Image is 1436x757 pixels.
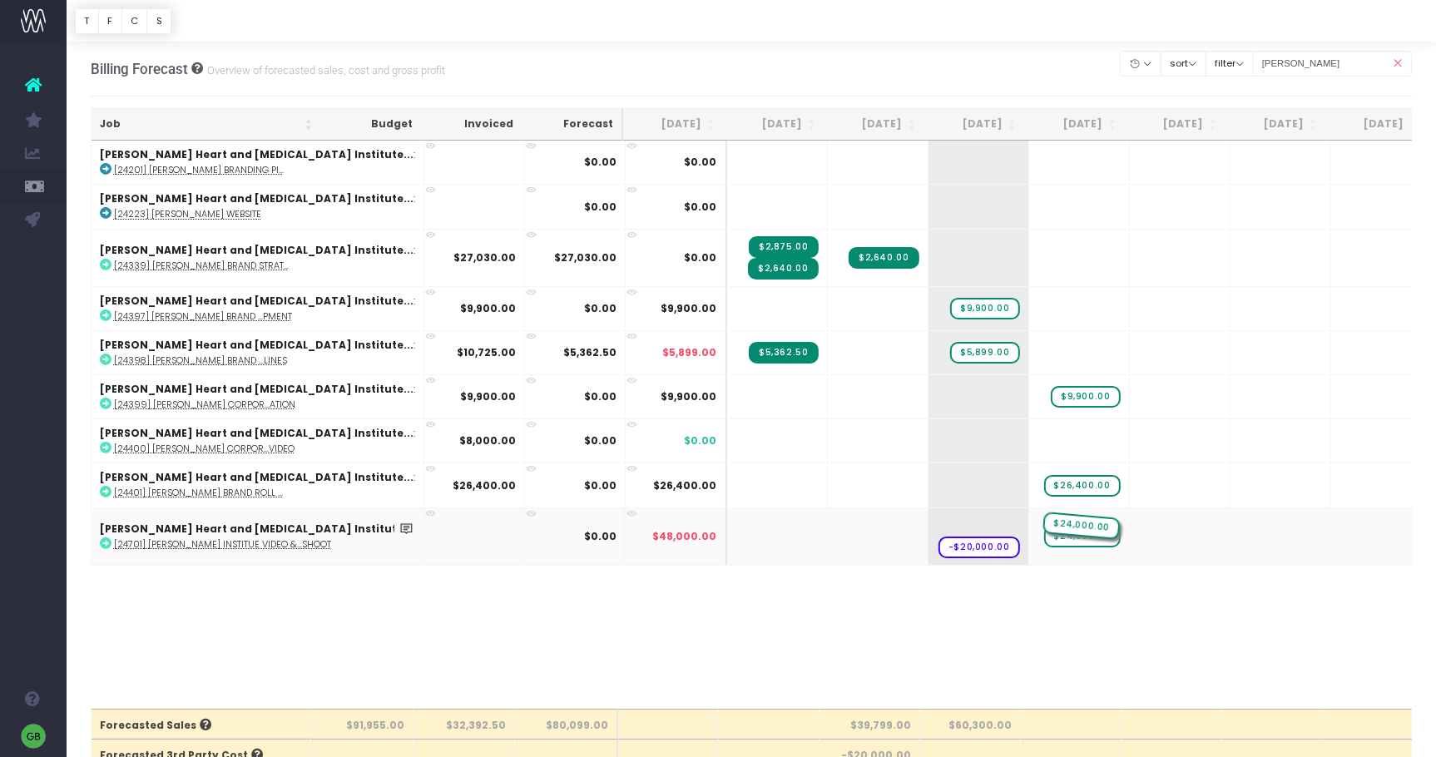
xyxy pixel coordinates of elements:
[100,426,413,440] strong: [PERSON_NAME] Heart and [MEDICAL_DATA] Institute...
[950,298,1019,319] span: wayahead Sales Forecast Item
[1024,108,1125,141] th: Dec 25: activate to sort column ascending
[457,345,516,359] strong: $10,725.00
[100,718,211,733] span: Forecasted Sales
[146,8,171,34] button: S
[21,724,46,749] img: images/default_profile_image.png
[92,507,424,565] td: :
[114,443,295,455] abbr: [24400] Baker Institute Corporate Video
[1225,108,1325,141] th: Feb 26: activate to sort column ascending
[92,286,424,330] td: :
[938,537,1020,558] span: wayahead Cost Forecast Item
[584,478,616,492] strong: $0.00
[685,433,717,448] span: $0.00
[522,108,623,141] th: Forecast
[114,310,292,323] abbr: [24397] Baker Institute Brand Asset Development
[114,354,287,367] abbr: [24398] Baker Institute Brand Guidelines
[92,463,424,507] td: :
[849,247,919,269] span: Streamtime Invoice: 72101 – [24339] Baker Institute Brand Strategy
[92,374,424,418] td: :
[515,709,618,739] th: $80,099.00
[114,260,289,272] abbr: [24339] Baker Institute Brand Strategy
[584,200,616,214] strong: $0.00
[92,330,424,374] td: :
[749,236,818,258] span: Streamtime Invoice: 71970 – [24339] Baker Institute Brand Strategy
[661,301,717,316] span: $9,900.00
[421,108,522,141] th: Invoiced
[460,389,516,403] strong: $9,900.00
[653,529,717,544] span: $48,000.00
[584,529,616,543] strong: $0.00
[1325,108,1426,141] th: Mar 26: activate to sort column ascending
[749,342,818,364] span: Streamtime Invoice: 72000 – [24398] Baker Institute Brand Guidelines
[92,141,424,184] td: :
[1125,108,1226,141] th: Jan 26: activate to sort column ascending
[114,398,295,411] abbr: [24399] Baker Institute Corporate Presentation
[92,108,321,141] th: Job: activate to sort column ascending
[623,108,724,141] th: Aug 25: activate to sort column ascending
[685,200,717,215] span: $0.00
[92,418,424,463] td: :
[685,250,717,265] span: $0.00
[98,8,122,34] button: F
[203,61,445,77] small: Overview of forecasted sales, cost and gross profit
[584,389,616,403] strong: $0.00
[723,108,824,141] th: Sep 25: activate to sort column ascending
[685,155,717,170] span: $0.00
[453,478,516,492] strong: $26,400.00
[91,61,188,77] span: Billing Forecast
[663,345,717,360] span: $5,899.00
[820,709,920,739] th: $39,799.00
[1253,51,1413,77] input: Search...
[584,155,616,169] strong: $0.00
[748,258,818,280] span: Streamtime Invoice: 71999 – [24339] Baker Institute Brand Strategy
[1161,51,1206,77] button: sort
[100,382,413,396] strong: [PERSON_NAME] Heart and [MEDICAL_DATA] Institute...
[100,338,413,352] strong: [PERSON_NAME] Heart and [MEDICAL_DATA] Institute...
[92,184,424,228] td: :
[100,470,413,484] strong: [PERSON_NAME] Heart and [MEDICAL_DATA] Institute...
[1206,51,1254,77] button: filter
[100,522,413,536] strong: [PERSON_NAME] Heart and [MEDICAL_DATA] Institute...
[92,229,424,286] td: :
[100,294,413,308] strong: [PERSON_NAME] Heart and [MEDICAL_DATA] Institute...
[920,709,1021,739] th: $60,300.00
[950,342,1019,364] span: wayahead Sales Forecast Item
[100,243,413,257] strong: [PERSON_NAME] Heart and [MEDICAL_DATA] Institute...
[453,250,516,265] strong: $27,030.00
[100,191,413,205] strong: [PERSON_NAME] Heart and [MEDICAL_DATA] Institute...
[114,164,284,176] abbr: [24201] Baker Institute Branding Pitch
[114,538,331,551] abbr: [24701] Baker Institue Video & Photoshoot
[100,147,413,161] strong: [PERSON_NAME] Heart and [MEDICAL_DATA] Institute...
[459,433,516,448] strong: $8,000.00
[75,8,99,34] button: T
[311,709,413,739] th: $91,955.00
[1044,475,1121,497] span: wayahead Sales Forecast Item
[121,8,148,34] button: C
[1051,386,1120,408] span: wayahead Sales Forecast Item
[114,487,283,499] abbr: [24401] Baker Institute Brand Roll Out
[654,478,717,493] span: $26,400.00
[584,433,616,448] strong: $0.00
[1042,512,1121,540] span: wayahead Sales Forecast Item
[554,250,616,265] strong: $27,030.00
[413,709,516,739] th: $32,392.50
[460,301,516,315] strong: $9,900.00
[75,8,171,34] div: Vertical button group
[114,208,261,220] abbr: [24223] Baker Institute Website
[321,108,422,141] th: Budget
[563,345,616,359] strong: $5,362.50
[924,108,1025,141] th: Nov 25: activate to sort column ascending
[661,389,717,404] span: $9,900.00
[584,301,616,315] strong: $0.00
[824,108,924,141] th: Oct 25: activate to sort column ascending
[1044,526,1121,547] span: wayahead Sales Forecast Item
